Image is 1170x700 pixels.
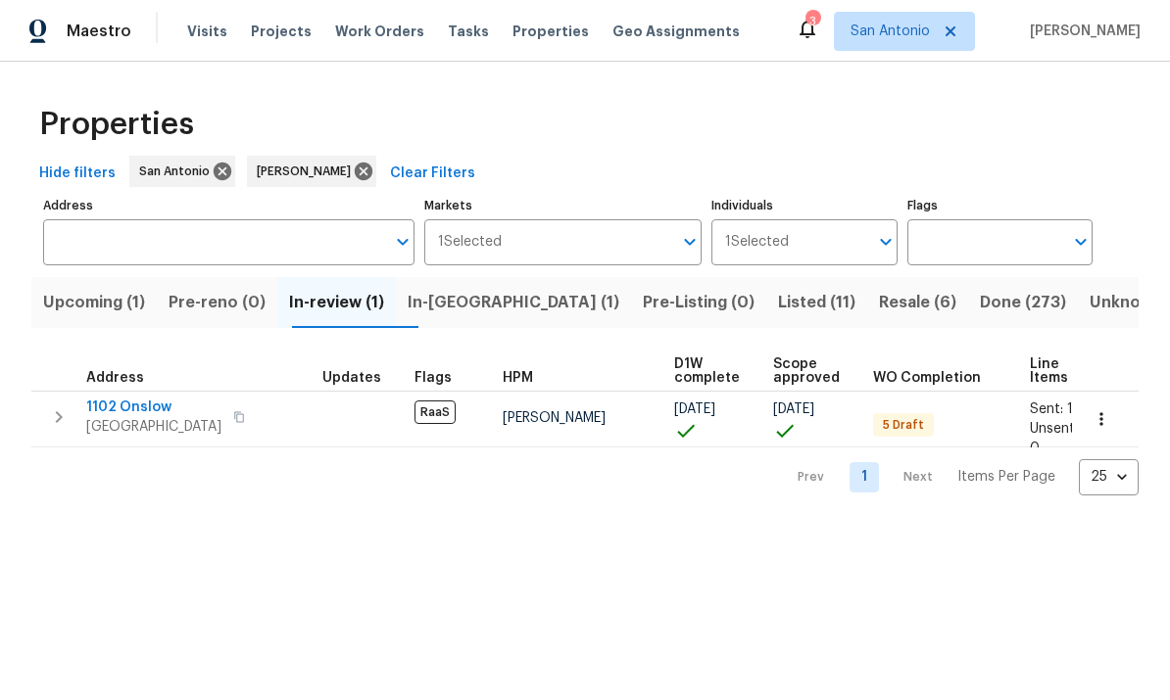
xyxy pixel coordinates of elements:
[129,156,235,187] div: San Antonio
[43,289,145,316] span: Upcoming (1)
[408,289,619,316] span: In-[GEOGRAPHIC_DATA] (1)
[39,162,116,186] span: Hide filters
[390,162,475,186] span: Clear Filters
[448,24,489,38] span: Tasks
[875,417,932,434] span: 5 Draft
[187,22,227,41] span: Visits
[512,22,589,41] span: Properties
[779,459,1139,495] nav: Pagination Navigation
[169,289,266,316] span: Pre-reno (0)
[907,200,1093,211] label: Flags
[612,22,740,41] span: Geo Assignments
[873,371,981,385] span: WO Completion
[643,289,755,316] span: Pre-Listing (0)
[1030,402,1083,416] span: Sent: 10
[382,156,483,192] button: Clear Filters
[1030,357,1068,385] span: Line Items
[414,371,452,385] span: Flags
[778,289,855,316] span: Listed (11)
[851,22,930,41] span: San Antonio
[980,289,1066,316] span: Done (273)
[503,371,533,385] span: HPM
[674,357,740,385] span: D1W complete
[86,397,221,417] span: 1102 Onslow
[257,162,359,181] span: [PERSON_NAME]
[773,402,814,416] span: [DATE]
[424,200,703,211] label: Markets
[86,417,221,437] span: [GEOGRAPHIC_DATA]
[1022,22,1141,41] span: [PERSON_NAME]
[1079,451,1139,502] div: 25
[872,228,900,256] button: Open
[67,22,131,41] span: Maestro
[289,289,384,316] span: In-review (1)
[805,12,819,31] div: 3
[850,462,879,492] a: Goto page 1
[414,400,456,424] span: RaaS
[247,156,376,187] div: [PERSON_NAME]
[251,22,312,41] span: Projects
[438,234,502,251] span: 1 Selected
[711,200,897,211] label: Individuals
[503,411,606,425] span: [PERSON_NAME]
[39,115,194,134] span: Properties
[335,22,424,41] span: Work Orders
[773,357,840,385] span: Scope approved
[1067,228,1095,256] button: Open
[879,289,956,316] span: Resale (6)
[86,371,144,385] span: Address
[139,162,218,181] span: San Antonio
[957,467,1055,487] p: Items Per Page
[43,200,414,211] label: Address
[322,371,381,385] span: Updates
[676,228,704,256] button: Open
[674,402,715,416] span: [DATE]
[725,234,789,251] span: 1 Selected
[31,156,123,192] button: Hide filters
[1030,422,1078,455] span: Unsent: 0
[389,228,416,256] button: Open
